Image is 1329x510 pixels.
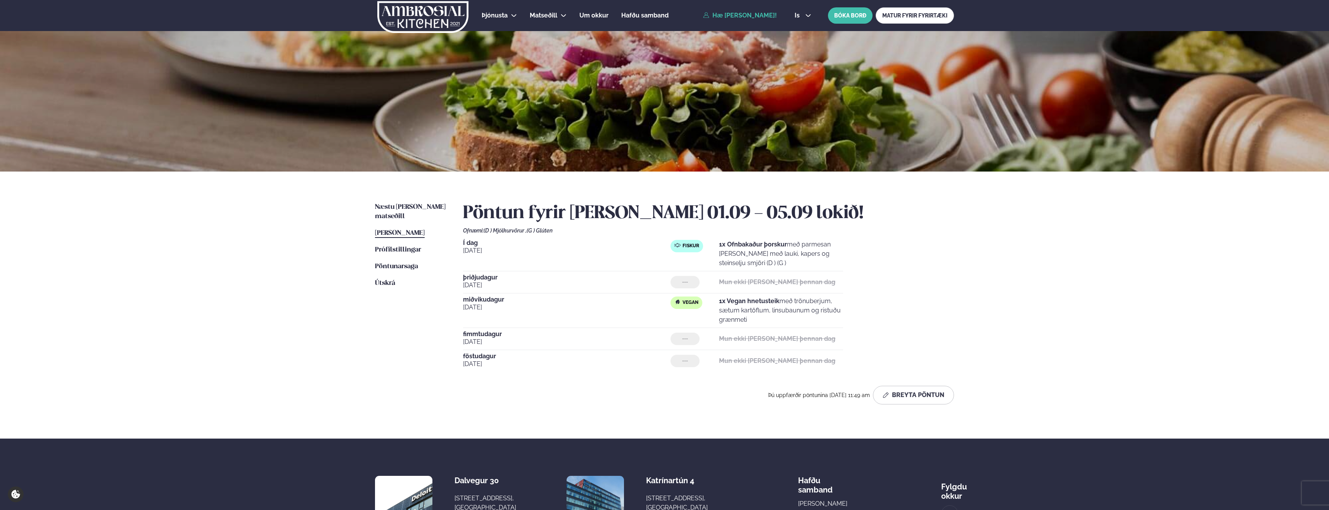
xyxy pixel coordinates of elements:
[682,336,688,342] span: ---
[375,262,418,271] a: Pöntunarsaga
[375,229,425,238] a: [PERSON_NAME]
[8,486,24,502] a: Cookie settings
[798,470,833,494] span: Hafðu samband
[463,274,671,281] span: þriðjudagur
[719,278,835,286] strong: Mun ekki [PERSON_NAME] þennan dag
[463,337,671,347] span: [DATE]
[646,476,708,485] div: Katrínartún 4
[873,386,954,404] button: Breyta Pöntun
[683,300,698,306] span: Vegan
[719,335,835,342] strong: Mun ekki [PERSON_NAME] þennan dag
[768,392,870,398] span: Þú uppfærðir pöntunina [DATE] 11:49 am
[674,242,681,248] img: fish.svg
[719,297,843,324] p: með trönuberjum, sætum kartöflum, linsubaunum og ristuðu grænmeti
[876,7,954,24] a: MATUR FYRIR FYRIRTÆKI
[527,227,553,234] span: (G ) Glúten
[682,358,688,364] span: ---
[463,359,671,369] span: [DATE]
[674,299,681,305] img: Vegan.svg
[463,353,671,359] span: föstudagur
[482,12,508,19] span: Þjónusta
[828,7,873,24] button: BÓKA BORÐ
[375,280,395,286] span: Útskrá
[579,11,608,20] a: Um okkur
[530,12,557,19] span: Matseðill
[463,246,671,255] span: [DATE]
[463,297,671,303] span: miðvikudagur
[682,279,688,285] span: ---
[719,241,787,248] strong: 1x Ofnbakaður þorskur
[719,357,835,364] strong: Mun ekki [PERSON_NAME] þennan dag
[719,240,843,268] p: með parmesan [PERSON_NAME] með lauki, kapers og steinselju smjöri (D ) (G )
[621,11,669,20] a: Hafðu samband
[795,12,802,19] span: is
[377,1,469,33] img: logo
[375,263,418,270] span: Pöntunarsaga
[375,204,446,220] span: Næstu [PERSON_NAME] matseðill
[463,303,671,312] span: [DATE]
[482,11,508,20] a: Þjónusta
[621,12,669,19] span: Hafðu samband
[703,12,777,19] a: Hæ [PERSON_NAME]!
[719,297,779,305] strong: 1x Vegan hnetusteik
[683,243,699,249] span: Fiskur
[788,12,817,19] button: is
[463,240,671,246] span: Í dag
[463,281,671,290] span: [DATE]
[375,245,421,255] a: Prófílstillingar
[484,227,527,234] span: (D ) Mjólkurvörur ,
[463,227,954,234] div: Ofnæmi:
[579,12,608,19] span: Um okkur
[941,476,967,501] div: Fylgdu okkur
[375,246,421,253] span: Prófílstillingar
[463,203,954,224] h2: Pöntun fyrir [PERSON_NAME] 01.09 - 05.09 lokið!
[375,230,425,236] span: [PERSON_NAME]
[375,203,448,221] a: Næstu [PERSON_NAME] matseðill
[530,11,557,20] a: Matseðill
[455,476,516,485] div: Dalvegur 30
[463,331,671,337] span: fimmtudagur
[375,279,395,288] a: Útskrá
